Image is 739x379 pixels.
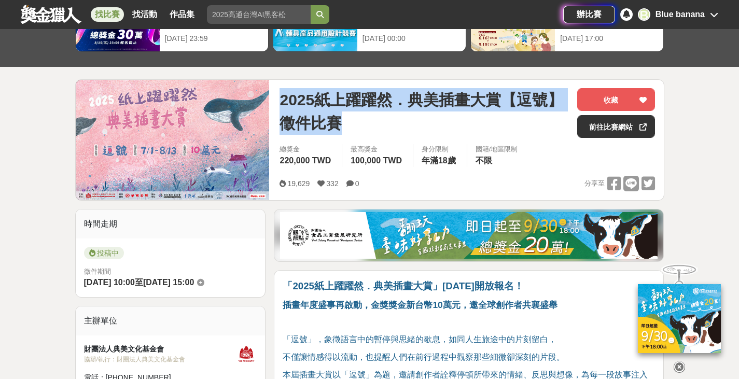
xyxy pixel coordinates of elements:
[135,278,143,287] span: 至
[84,268,111,275] span: 徵件期間
[84,355,236,364] div: 協辦/執行： 財團法人典美文化基金會
[283,280,523,291] strong: 「2025紙上躍躍然．典美插畫大賞」[DATE]開放報名！
[326,179,338,188] span: 332
[84,344,236,355] div: 財團法人典美文化基金會
[128,7,161,22] a: 找活動
[91,7,124,22] a: 找比賽
[283,300,557,310] strong: 插畫年度盛事再啟動，金獎獎金新台幣10萬元，邀全球創作者共襄盛舉
[351,144,405,155] span: 最高獎金
[84,247,124,259] span: 投稿中
[476,144,518,155] div: 國籍/地區限制
[287,179,310,188] span: 19,629
[283,353,565,361] span: 不僅讓情感得以流動，也提醒人們在前行過程中觀察那些細微卻深刻的片段。
[362,33,461,44] div: [DATE] 00:00
[577,115,655,138] a: 前往比賽網站
[638,284,721,353] img: ff197300-f8ee-455f-a0ae-06a3645bc375.jpg
[280,88,569,135] span: 2025紙上躍躍然．典美插畫大賞【逗號】徵件比賽
[280,156,331,165] span: 220,000 TWD
[165,7,199,22] a: 作品集
[422,156,456,165] span: 年滿18歲
[84,278,135,287] span: [DATE] 10:00
[280,144,333,155] span: 總獎金
[280,212,658,259] img: b0ef2173-5a9d-47ad-b0e3-de335e335c0a.jpg
[563,6,615,23] a: 辦比賽
[656,8,705,21] div: Blue banana
[638,8,650,21] div: B
[143,278,194,287] span: [DATE] 15:00
[355,179,359,188] span: 0
[76,80,270,200] img: Cover Image
[207,5,311,24] input: 2025高通台灣AI黑客松
[165,33,263,44] div: [DATE] 23:59
[283,335,556,344] span: 「逗號」，象徵語言中的暫停與思緒的歇息，如同人生旅途中的片刻留白，
[560,33,658,44] div: [DATE] 17:00
[351,156,402,165] span: 100,000 TWD
[422,144,458,155] div: 身分限制
[584,176,605,191] span: 分享至
[476,156,492,165] span: 不限
[76,306,266,335] div: 主辦單位
[577,88,655,111] button: 收藏
[76,209,266,238] div: 時間走期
